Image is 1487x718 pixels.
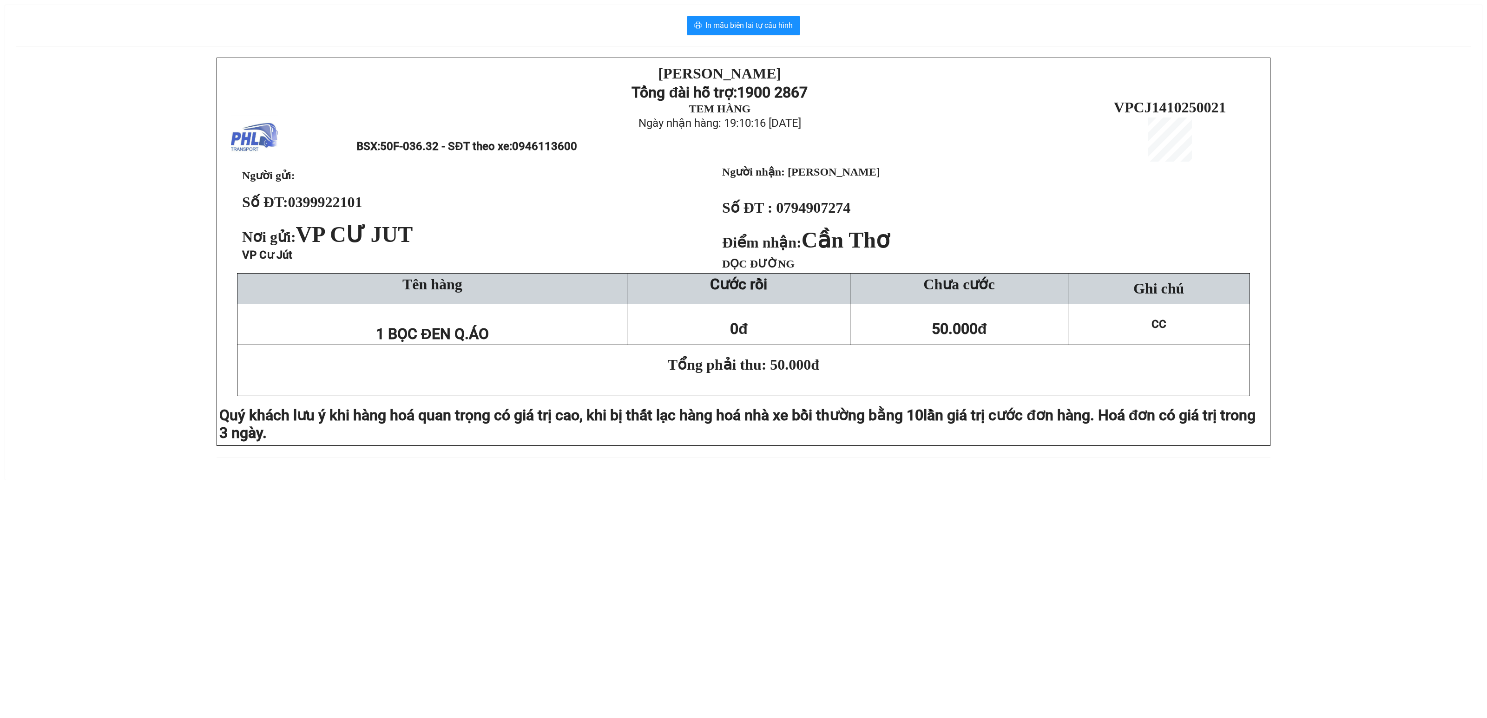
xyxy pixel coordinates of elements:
[722,258,795,270] span: DỌC ĐƯỜNG
[687,16,800,35] button: printerIn mẫu biên lai tự cấu hình
[242,228,416,245] span: Nơi gửi:
[788,166,880,178] span: [PERSON_NAME]
[722,166,785,178] strong: Người nhận:
[923,276,994,293] span: Chưa cước
[1151,318,1166,331] span: CC
[219,406,923,424] span: Quý khách lưu ý khi hàng hoá quan trọng có giá trị cao, khi bị thất lạc hàng hoá nhà xe bồi thườn...
[231,115,278,162] img: logo
[402,276,462,293] span: Tên hàng
[1114,99,1226,116] span: VPCJ1410250021
[512,140,577,153] span: 0946113600
[242,194,362,210] strong: Số ĐT:
[632,84,737,101] strong: Tổng đài hỗ trợ:
[242,170,295,182] span: Người gửi:
[219,406,1256,442] span: lần giá trị cước đơn hàng. Hoá đơn có giá trị trong 3 ngày.
[288,194,362,210] span: 0399922101
[694,21,702,30] span: printer
[356,140,577,153] span: BSX:
[638,117,801,130] span: Ngày nhận hàng: 19:10:16 [DATE]
[376,325,489,343] span: 1 BỌC ĐEN Q.ÁO
[802,228,889,252] span: Cần Thơ
[668,356,819,373] span: Tổng phải thu: 50.000đ
[710,275,767,293] strong: Cước rồi
[1133,280,1184,297] span: Ghi chú
[242,248,292,261] span: VP Cư Jút
[722,234,889,251] strong: Điểm nhận:
[730,320,748,338] span: 0đ
[737,84,808,101] strong: 1900 2867
[296,222,413,247] span: VP CƯ JUT
[689,103,750,115] strong: TEM HÀNG
[380,140,577,153] span: 50F-036.32 - SĐT theo xe:
[932,320,987,338] span: 50.000đ
[705,20,793,31] span: In mẫu biên lai tự cấu hình
[722,199,772,216] strong: Số ĐT :
[658,65,781,82] strong: [PERSON_NAME]
[776,199,850,216] span: 0794907274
